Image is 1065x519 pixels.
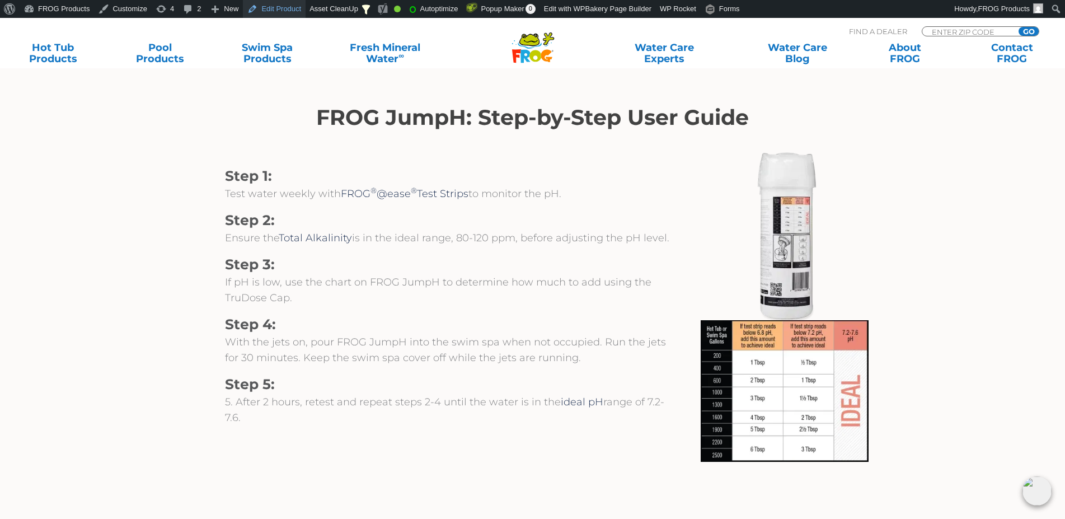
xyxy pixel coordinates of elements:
a: ContactFROG [970,42,1054,64]
input: Zip Code Form [931,27,1006,36]
input: GO [1019,27,1039,36]
img: JumpH_Chart [701,320,869,461]
a: PoolProducts [119,42,202,64]
sup: ® [411,186,417,195]
sup: ® [370,186,377,195]
h3: Step 5: [225,375,673,394]
a: FROG®@ease®Test Strips [341,188,468,200]
div: Good [394,6,401,12]
p: If pH is low, use the chart on FROG JumpH to determine how much to add using the TruDose Cap. [225,274,673,306]
p: Test water weekly with to monitor the pH. [225,186,673,202]
span: FROG Products [978,4,1030,13]
h3: Step 1: [225,166,673,186]
a: Swim SpaProducts [226,42,309,64]
p: Find A Dealer [849,26,907,36]
h3: Step 3: [225,255,673,274]
a: Hot TubProducts [11,42,95,64]
h3: Step 2: [225,211,673,230]
img: FROGProducts.com website - FROG Bottle Back - JumpH - 500x500 [701,152,869,320]
p: With the jets on, pour FROG JumpH into the swim spa when not occupied. Run the jets for 30 minute... [225,334,673,366]
p: Ensure the is in the ideal range, 80-120 ppm, before adjusting the pH level. [225,230,673,246]
span: 0 [526,4,536,14]
a: Water CareBlog [756,42,839,64]
h2: FROG JumpH: Step-by-Step User Guide [225,105,841,130]
a: AboutFROG [863,42,946,64]
sup: ∞ [398,51,404,60]
a: Water CareExperts [597,42,732,64]
img: openIcon [1022,476,1052,506]
p: 5. After 2 hours, retest and repeat steps 2-4 until the water is in the range of 7.2-7.6. [225,394,673,426]
h3: Step 4: [225,315,673,334]
a: Total Alkalinity [279,232,352,244]
a: ideal pH [561,396,603,408]
a: Fresh MineralWater∞ [333,42,437,64]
